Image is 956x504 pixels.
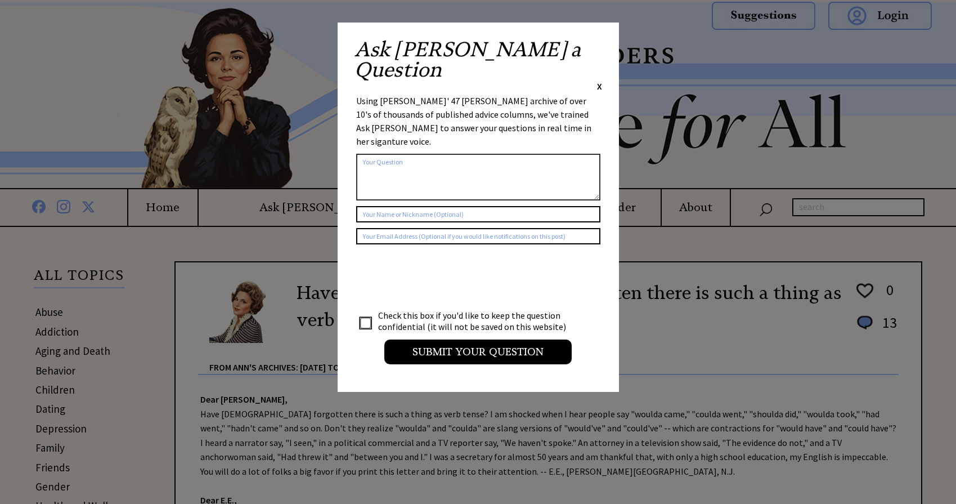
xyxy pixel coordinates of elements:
input: Your Email Address (Optional if you would like notifications on this post) [356,228,600,244]
input: Your Name or Nickname (Optional) [356,206,600,222]
td: Check this box if you'd like to keep the question confidential (it will not be saved on this webs... [378,309,577,333]
span: X [597,81,602,92]
iframe: reCAPTCHA [356,256,527,300]
input: Submit your Question [384,340,572,364]
h2: Ask [PERSON_NAME] a Question [354,39,602,80]
div: Using [PERSON_NAME]' 47 [PERSON_NAME] archive of over 10's of thousands of published advice colum... [356,94,600,148]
